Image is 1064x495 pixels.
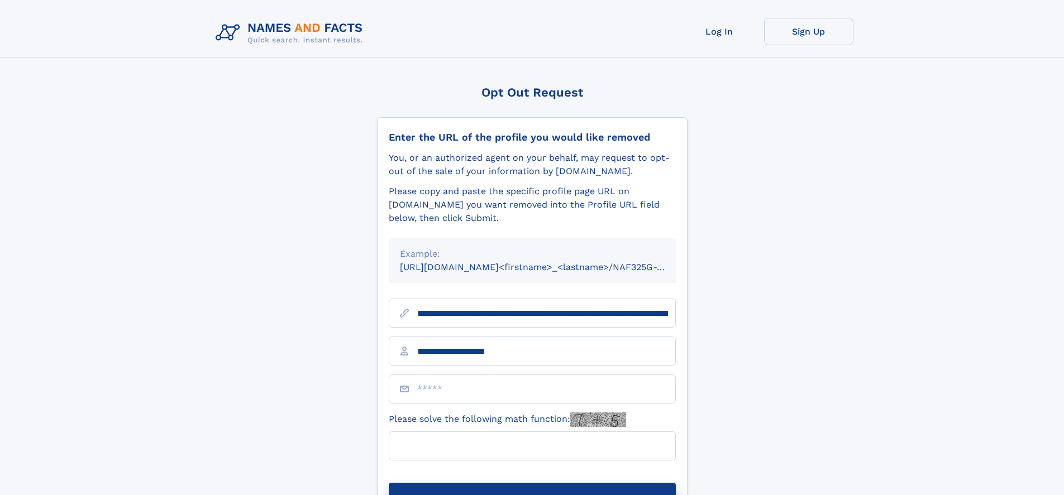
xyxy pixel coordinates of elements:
[400,247,665,261] div: Example:
[675,18,764,45] a: Log In
[400,262,697,272] small: [URL][DOMAIN_NAME]<firstname>_<lastname>/NAF325G-xxxxxxxx
[389,185,676,225] div: Please copy and paste the specific profile page URL on [DOMAIN_NAME] you want removed into the Pr...
[377,85,688,99] div: Opt Out Request
[389,412,626,427] label: Please solve the following math function:
[389,131,676,143] div: Enter the URL of the profile you would like removed
[764,18,853,45] a: Sign Up
[389,151,676,178] div: You, or an authorized agent on your behalf, may request to opt-out of the sale of your informatio...
[211,18,372,48] img: Logo Names and Facts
